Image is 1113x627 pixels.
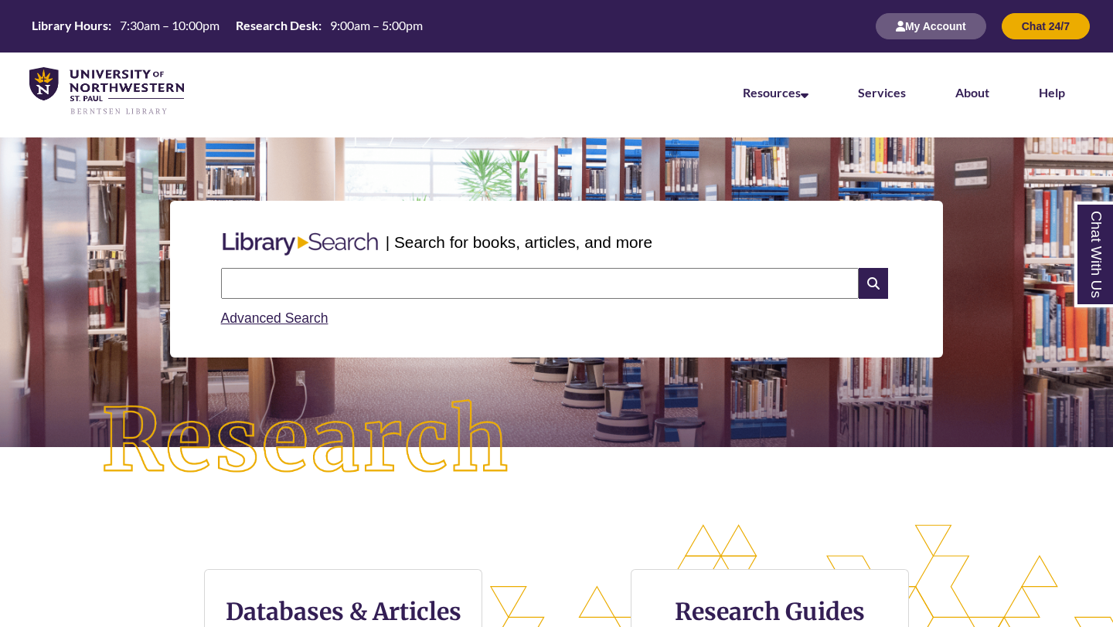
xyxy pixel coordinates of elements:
a: Services [858,85,906,100]
table: Hours Today [26,17,429,34]
a: Advanced Search [221,310,328,326]
a: My Account [876,19,986,32]
i: Search [859,268,888,299]
a: Resources [743,85,808,100]
th: Research Desk: [230,17,324,34]
button: My Account [876,13,986,39]
img: Research [56,354,556,528]
a: Help [1039,85,1065,100]
span: 7:30am – 10:00pm [120,18,220,32]
a: Hours Today [26,17,429,36]
a: Chat 24/7 [1002,19,1090,32]
img: Libary Search [215,226,386,262]
img: UNWSP Library Logo [29,67,184,116]
h3: Databases & Articles [217,597,469,626]
span: 9:00am – 5:00pm [330,18,423,32]
th: Library Hours: [26,17,114,34]
a: About [955,85,989,100]
h3: Research Guides [644,597,896,626]
p: | Search for books, articles, and more [386,230,652,254]
button: Chat 24/7 [1002,13,1090,39]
